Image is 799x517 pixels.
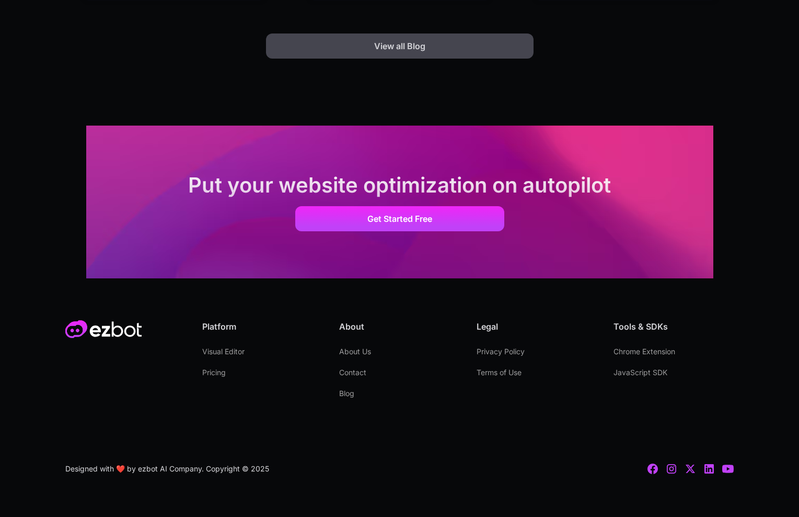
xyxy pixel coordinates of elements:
[202,320,322,333] div: Platform
[477,362,522,383] a: Terms of Use
[613,362,667,383] a: JavaScript SDK
[339,362,366,383] a: Contact
[374,40,425,52] div: View all Blog
[339,341,371,362] a: About Us
[613,341,675,362] a: Chrome Extension
[339,383,354,404] a: Blog
[295,206,504,231] a: Get Started Free
[477,320,597,333] div: Legal
[202,341,245,362] a: Visual Editor
[65,463,269,475] div: Designed with ❤️ by ezbot AI Company. Copyright © 2025
[477,341,525,362] a: Privacy Policy
[188,172,611,198] strong: Put your website optimization on autopilot
[339,320,459,333] div: About
[202,362,226,383] a: Pricing
[613,320,734,333] div: Tools & SDKs
[266,33,534,59] a: View all Blog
